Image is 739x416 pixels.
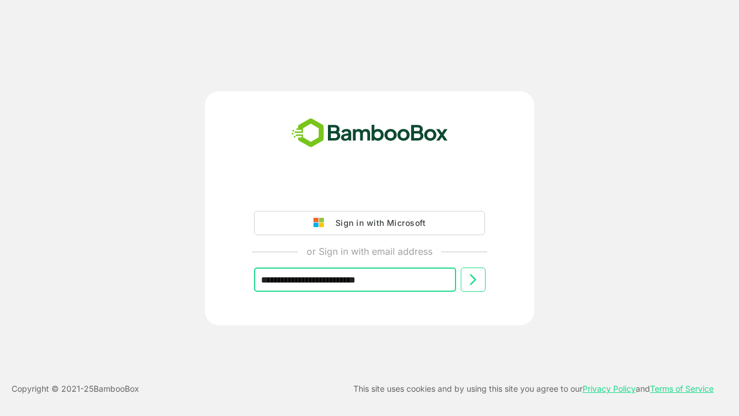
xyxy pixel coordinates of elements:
[248,179,491,204] iframe: Sign in with Google Button
[307,244,432,258] p: or Sign in with email address
[353,382,714,396] p: This site uses cookies and by using this site you agree to our and
[583,384,636,393] a: Privacy Policy
[12,382,139,396] p: Copyright © 2021- 25 BambooBox
[330,216,426,231] div: Sign in with Microsoft
[313,218,330,228] img: google
[285,114,454,153] img: bamboobox
[650,384,714,393] a: Terms of Service
[254,211,485,235] button: Sign in with Microsoft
